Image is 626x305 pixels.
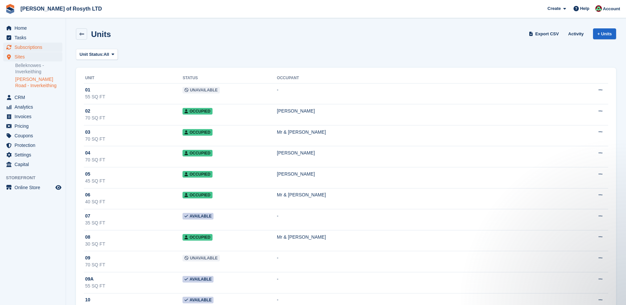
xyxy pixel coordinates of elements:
[85,86,90,93] span: 01
[85,296,90,303] span: 10
[277,150,573,156] div: [PERSON_NAME]
[580,5,589,12] span: Help
[535,31,559,37] span: Export CSV
[182,276,214,283] span: Available
[76,49,118,60] button: Unit Status: All
[6,175,66,181] span: Storefront
[85,276,94,283] span: 09A
[15,23,54,33] span: Home
[603,6,620,12] span: Account
[182,255,219,261] span: Unavailable
[277,171,573,178] div: [PERSON_NAME]
[566,28,586,39] a: Activity
[85,150,90,156] span: 04
[15,76,62,89] a: [PERSON_NAME] Road - Inverkeithing
[277,272,573,293] td: -
[277,234,573,241] div: Mr & [PERSON_NAME]
[182,150,212,156] span: Occupied
[3,23,62,33] a: menu
[3,102,62,112] a: menu
[85,234,90,241] span: 08
[3,43,62,52] a: menu
[85,156,182,163] div: 70 SQ FT
[15,121,54,131] span: Pricing
[3,141,62,150] a: menu
[15,93,54,102] span: CRM
[15,183,54,192] span: Online Store
[85,115,182,121] div: 70 SQ FT
[54,184,62,191] a: Preview store
[85,261,182,268] div: 70 SQ FT
[85,178,182,185] div: 45 SQ FT
[85,283,182,289] div: 55 SQ FT
[85,220,182,226] div: 35 SQ FT
[3,131,62,140] a: menu
[182,234,212,241] span: Occupied
[3,183,62,192] a: menu
[547,5,561,12] span: Create
[3,121,62,131] a: menu
[182,73,277,84] th: Status
[15,43,54,52] span: Subscriptions
[277,108,573,115] div: [PERSON_NAME]
[18,3,105,14] a: [PERSON_NAME] of Rosyth LTD
[277,251,573,272] td: -
[182,192,212,198] span: Occupied
[85,93,182,100] div: 55 SQ FT
[15,112,54,121] span: Invoices
[85,108,90,115] span: 02
[182,171,212,178] span: Occupied
[85,198,182,205] div: 40 SQ FT
[91,30,111,39] h2: Units
[15,150,54,159] span: Settings
[15,131,54,140] span: Coupons
[15,141,54,150] span: Protection
[5,4,15,14] img: stora-icon-8386f47178a22dfd0bd8f6a31ec36ba5ce8667c1dd55bd0f319d3a0aa187defe.svg
[595,5,602,12] img: Anne Thomson
[84,73,182,84] th: Unit
[182,108,212,115] span: Occupied
[15,160,54,169] span: Capital
[182,129,212,136] span: Occupied
[15,33,54,42] span: Tasks
[182,297,214,303] span: Available
[277,73,573,84] th: Occupant
[277,83,573,104] td: -
[85,129,90,136] span: 03
[15,102,54,112] span: Analytics
[104,51,109,58] span: All
[3,112,62,121] a: menu
[182,213,214,220] span: Available
[277,209,573,230] td: -
[85,213,90,220] span: 07
[15,52,54,61] span: Sites
[85,171,90,178] span: 05
[277,129,573,136] div: Mr & [PERSON_NAME]
[182,87,219,93] span: Unavailable
[85,254,90,261] span: 09
[3,33,62,42] a: menu
[3,150,62,159] a: menu
[15,62,62,75] a: Belleknowes - Inverkeithing
[3,93,62,102] a: menu
[3,160,62,169] a: menu
[3,52,62,61] a: menu
[277,191,573,198] div: Mr & [PERSON_NAME]
[85,136,182,143] div: 70 SQ FT
[85,241,182,248] div: 30 SQ FT
[593,28,616,39] a: + Units
[80,51,104,58] span: Unit Status:
[528,28,562,39] a: Export CSV
[85,191,90,198] span: 06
